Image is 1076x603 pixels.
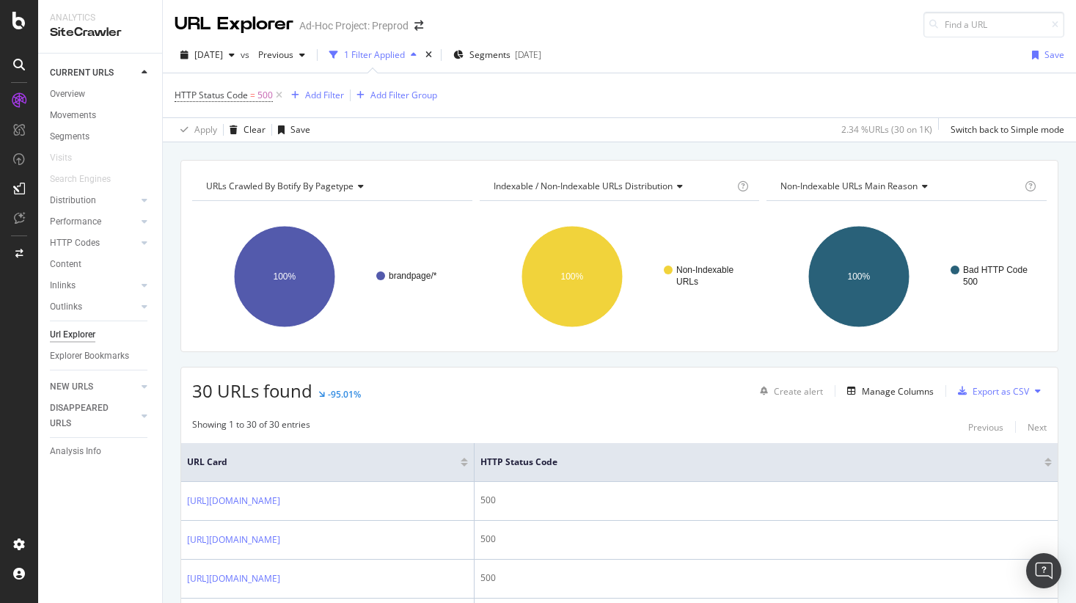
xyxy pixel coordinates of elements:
[224,118,266,142] button: Clear
[841,123,932,136] div: 2.34 % URLs ( 30 on 1K )
[203,175,459,198] h4: URLs Crawled By Botify By pagetype
[862,385,934,398] div: Manage Columns
[194,123,217,136] div: Apply
[1044,48,1064,61] div: Save
[50,193,96,208] div: Distribution
[194,48,223,61] span: 2025 Sep. 10th
[841,382,934,400] button: Manage Columns
[351,87,437,104] button: Add Filter Group
[50,129,152,145] a: Segments
[192,418,310,436] div: Showing 1 to 30 of 30 entries
[50,257,152,272] a: Content
[50,257,81,272] div: Content
[963,277,978,287] text: 500
[50,348,129,364] div: Explorer Bookmarks
[50,65,137,81] a: CURRENT URLS
[469,48,510,61] span: Segments
[50,87,152,102] a: Overview
[187,456,457,469] span: URL Card
[50,87,85,102] div: Overview
[250,89,255,101] span: =
[50,214,101,230] div: Performance
[968,421,1003,434] div: Previous
[923,12,1064,37] input: Find a URL
[1026,43,1064,67] button: Save
[272,118,310,142] button: Save
[175,43,241,67] button: [DATE]
[766,213,1047,340] svg: A chart.
[422,48,435,62] div: times
[50,235,100,251] div: HTTP Codes
[777,175,1022,198] h4: Non-Indexable URLs Main Reason
[480,213,760,340] svg: A chart.
[192,379,312,403] span: 30 URLs found
[50,65,114,81] div: CURRENT URLS
[50,401,137,431] a: DISAPPEARED URLS
[206,180,354,192] span: URLs Crawled By Botify By pagetype
[175,12,293,37] div: URL Explorer
[389,271,437,281] text: brandpage/*
[447,43,547,67] button: Segments[DATE]
[50,401,124,431] div: DISAPPEARED URLS
[50,12,150,24] div: Analytics
[252,43,311,67] button: Previous
[50,299,137,315] a: Outlinks
[50,379,137,395] a: NEW URLS
[480,571,1052,585] div: 500
[780,180,918,192] span: Non-Indexable URLs Main Reason
[968,418,1003,436] button: Previous
[50,193,137,208] a: Distribution
[187,533,280,547] a: [URL][DOMAIN_NAME]
[1028,421,1047,434] div: Next
[299,18,409,33] div: Ad-Hoc Project: Preprod
[328,388,361,401] div: -95.01%
[50,235,137,251] a: HTTP Codes
[305,89,344,101] div: Add Filter
[414,21,423,31] div: arrow-right-arrow-left
[494,180,673,192] span: Indexable / Non-Indexable URLs distribution
[515,48,541,61] div: [DATE]
[560,271,583,282] text: 100%
[50,108,152,123] a: Movements
[175,118,217,142] button: Apply
[50,327,152,343] a: Url Explorer
[50,172,125,187] a: Search Engines
[344,48,405,61] div: 1 Filter Applied
[754,379,823,403] button: Create alert
[290,123,310,136] div: Save
[963,265,1028,275] text: Bad HTTP Code
[848,271,871,282] text: 100%
[491,175,735,198] h4: Indexable / Non-Indexable URLs Distribution
[50,150,87,166] a: Visits
[50,108,96,123] div: Movements
[241,48,252,61] span: vs
[323,43,422,67] button: 1 Filter Applied
[257,85,273,106] span: 500
[274,271,296,282] text: 100%
[175,89,248,101] span: HTTP Status Code
[244,123,266,136] div: Clear
[480,494,1052,507] div: 500
[973,385,1029,398] div: Export as CSV
[676,277,698,287] text: URLs
[774,385,823,398] div: Create alert
[50,278,137,293] a: Inlinks
[50,348,152,364] a: Explorer Bookmarks
[187,494,280,508] a: [URL][DOMAIN_NAME]
[952,379,1029,403] button: Export as CSV
[1026,553,1061,588] div: Open Intercom Messenger
[50,278,76,293] div: Inlinks
[285,87,344,104] button: Add Filter
[480,456,1022,469] span: HTTP Status Code
[50,299,82,315] div: Outlinks
[50,24,150,41] div: SiteCrawler
[192,213,472,340] svg: A chart.
[50,214,137,230] a: Performance
[50,444,152,459] a: Analysis Info
[676,265,733,275] text: Non-Indexable
[50,172,111,187] div: Search Engines
[1028,418,1047,436] button: Next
